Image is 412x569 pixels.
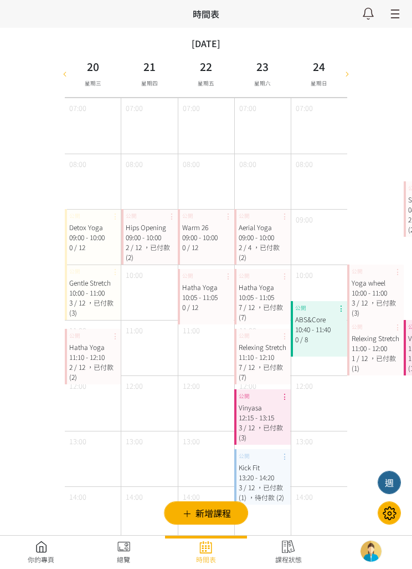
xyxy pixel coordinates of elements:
div: 11:10 - 12:10 [239,352,286,362]
div: 10:05 - 11:05 [239,292,286,302]
span: 11:00 [239,325,256,336]
span: 星期四 [141,79,158,87]
div: Yoga wheel [352,278,399,288]
span: 3 [352,298,355,307]
span: 07:00 [126,103,143,113]
span: 1 [408,353,411,363]
span: 0 [182,242,186,252]
div: 週 [383,476,396,489]
span: ，已付款 (7) [239,302,283,322]
span: ，已付款 (2) [239,242,280,262]
span: / 12 [357,298,368,307]
span: 2 [408,215,411,224]
div: Kick Fit [239,463,286,473]
div: 11:10 - 12:10 [69,352,117,362]
div: 10:40 - 11:40 [295,324,343,334]
span: ，已付款 (2) [69,362,114,382]
span: / 12 [244,302,255,312]
div: [DATE] [192,37,220,50]
span: / 12 [74,242,85,252]
span: 星期五 [198,79,214,87]
span: / 12 [131,242,142,252]
span: / 12 [74,298,85,307]
span: 11:00 [126,325,143,336]
div: Warm 26 [182,222,230,232]
span: 星期日 [311,79,327,87]
span: 7 [239,362,242,372]
span: 10:00 [126,270,143,280]
span: ，待付款 (2) [248,492,284,502]
div: Vinyasa [239,403,286,413]
span: 0 [69,242,73,252]
span: 3 [239,482,242,492]
span: 0 [182,302,186,312]
span: 11:00 [69,325,86,336]
span: / 12 [244,423,255,432]
h3: 20 [85,59,101,75]
span: 08:00 [239,159,256,169]
div: 10:00 - 11:00 [352,288,399,298]
div: 09:00 - 10:00 [239,232,286,242]
div: 10:05 - 11:05 [182,292,230,302]
span: / 12 [244,482,255,492]
span: 08:00 [126,159,143,169]
span: 11:00 [183,325,200,336]
div: 09:00 - 10:00 [182,232,230,242]
div: Hatha Yoga [182,282,230,292]
span: 12:00 [239,380,256,391]
span: ，已付款 (3) [239,423,283,442]
h3: 24 [311,59,327,75]
div: Hatha Yoga [69,342,117,352]
span: ，已付款 (7) [239,362,283,382]
span: 07:00 [69,103,86,113]
span: ，已付款 (2) [126,242,170,262]
h3: 21 [141,59,158,75]
div: 11:00 - 12:00 [352,343,399,353]
span: 10:00 [296,270,313,280]
span: / 12 [357,353,368,363]
span: 07:00 [296,103,313,113]
span: 12:00 [183,380,200,391]
span: 3 [69,298,73,307]
span: 2 [69,362,73,372]
span: 1 [352,353,355,363]
span: 13:00 [126,436,143,446]
span: 2 [239,242,242,252]
span: 星期六 [254,79,271,87]
div: Detox Yoga [69,222,117,232]
span: / 8 [300,334,308,344]
span: ，已付款 (1) [352,353,396,373]
h3: 23 [254,59,271,75]
span: 14:00 [183,491,200,502]
span: 3 [239,423,242,432]
span: 0 [295,334,298,344]
span: 13:00 [183,436,200,446]
div: 12:15 - 13:15 [239,413,286,423]
div: Relexing Stretch [239,342,286,352]
span: 13:00 [69,436,86,446]
span: 13:00 [296,436,313,446]
span: / 12 [187,302,198,312]
span: 07:00 [183,103,200,113]
span: ，已付款 (3) [69,298,114,317]
div: 10:00 - 11:00 [69,288,117,298]
span: 12:00 [296,380,313,391]
span: 12:00 [126,380,143,391]
span: 08:00 [296,159,313,169]
span: 2 [126,242,129,252]
span: ，已付款 (1) [239,482,283,502]
span: 08:00 [183,159,200,169]
span: 7 [239,302,242,312]
span: ，已付款 (3) [352,298,396,317]
span: 14:00 [69,491,86,502]
div: 13:20 - 14:20 [239,473,286,482]
span: 14:00 [296,491,313,502]
div: Gentle Stretch [69,278,117,288]
div: Hatha Yoga [239,282,286,292]
div: ABS&Core [295,314,343,324]
span: / 12 [74,362,85,372]
span: / 12 [187,242,198,252]
span: 08:00 [69,159,86,169]
div: Aerial Yoga [239,222,286,232]
span: 星期三 [85,79,101,87]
